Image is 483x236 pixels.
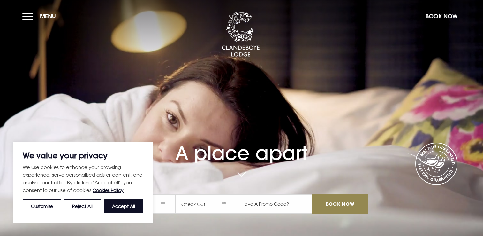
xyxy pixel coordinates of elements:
[23,163,143,194] p: We use cookies to enhance your browsing experience, serve personalised ads or content, and analys...
[40,12,56,20] span: Menu
[93,187,124,193] a: Cookies Policy
[23,199,61,213] button: Customise
[13,142,153,223] div: We value your privacy
[22,9,59,23] button: Menu
[64,199,101,213] button: Reject All
[23,152,143,159] p: We value your privacy
[236,194,312,214] input: Have A Promo Code?
[422,9,461,23] button: Book Now
[104,199,143,213] button: Accept All
[312,194,368,214] input: Book Now
[175,194,236,214] span: Check Out
[222,12,260,57] img: Clandeboye Lodge
[115,127,368,164] h1: A place apart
